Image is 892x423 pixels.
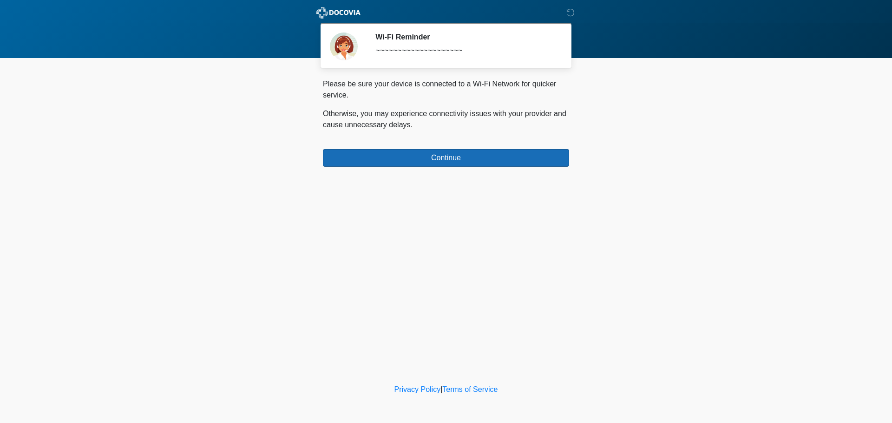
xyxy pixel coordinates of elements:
a: Privacy Policy [394,385,441,393]
button: Continue [323,149,569,167]
img: Agent Avatar [330,33,358,60]
p: Please be sure your device is connected to a Wi-Fi Network for quicker service. [323,78,569,101]
span: . [411,121,413,129]
div: ~~~~~~~~~~~~~~~~~~~~ [375,45,555,56]
a: | [440,385,442,393]
a: Terms of Service [442,385,498,393]
img: ABC Med Spa- GFEase Logo [314,7,363,19]
p: Otherwise, you may experience connectivity issues with your provider and cause unnecessary delays [323,108,569,130]
h2: Wi-Fi Reminder [375,33,555,41]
